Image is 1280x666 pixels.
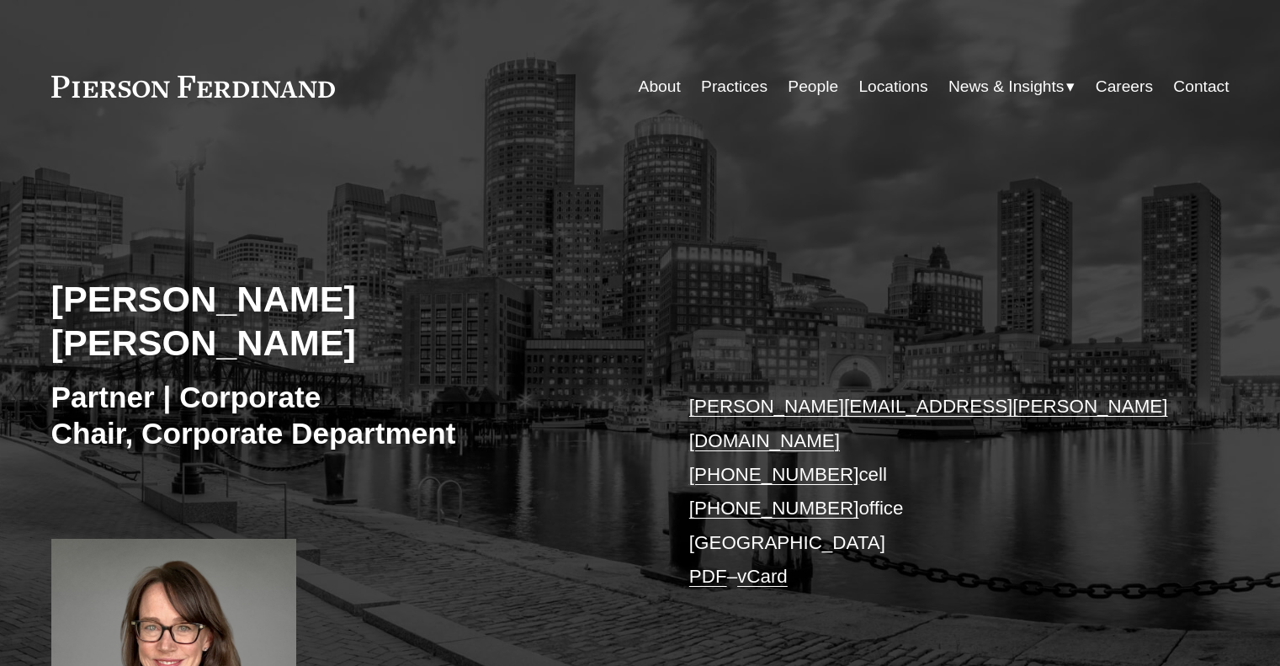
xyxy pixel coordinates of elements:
a: folder dropdown [948,71,1076,103]
a: [PHONE_NUMBER] [689,498,859,519]
a: vCard [737,566,788,587]
a: [PERSON_NAME][EMAIL_ADDRESS][PERSON_NAME][DOMAIN_NAME] [689,396,1168,450]
a: About [639,71,681,103]
a: [PHONE_NUMBER] [689,464,859,485]
a: PDF [689,566,727,587]
a: Practices [701,71,767,103]
a: Careers [1096,71,1153,103]
h3: Partner | Corporate Chair, Corporate Department [51,379,640,452]
span: News & Insights [948,72,1065,102]
a: Locations [858,71,927,103]
h2: [PERSON_NAME] [PERSON_NAME] [51,277,640,365]
a: People [788,71,838,103]
a: Contact [1173,71,1229,103]
p: cell office [GEOGRAPHIC_DATA] – [689,390,1180,594]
